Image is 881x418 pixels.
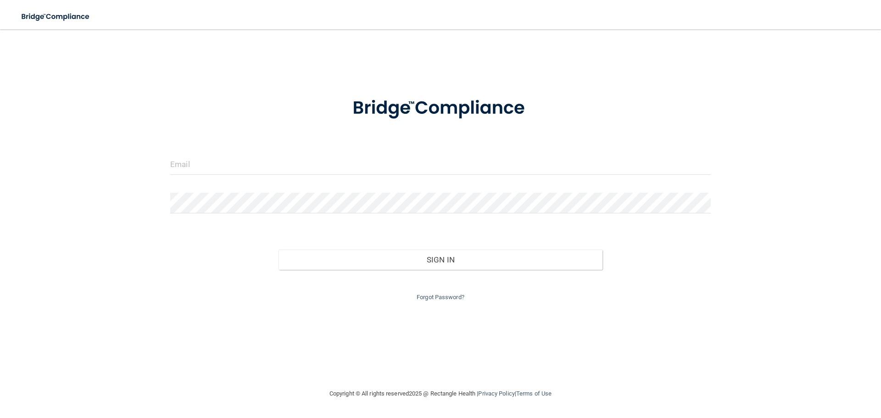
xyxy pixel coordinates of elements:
[417,294,464,301] a: Forgot Password?
[170,154,711,175] input: Email
[478,390,514,397] a: Privacy Policy
[279,250,603,270] button: Sign In
[516,390,552,397] a: Terms of Use
[14,7,98,26] img: bridge_compliance_login_screen.278c3ca4.svg
[334,84,547,132] img: bridge_compliance_login_screen.278c3ca4.svg
[273,379,608,408] div: Copyright © All rights reserved 2025 @ Rectangle Health | |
